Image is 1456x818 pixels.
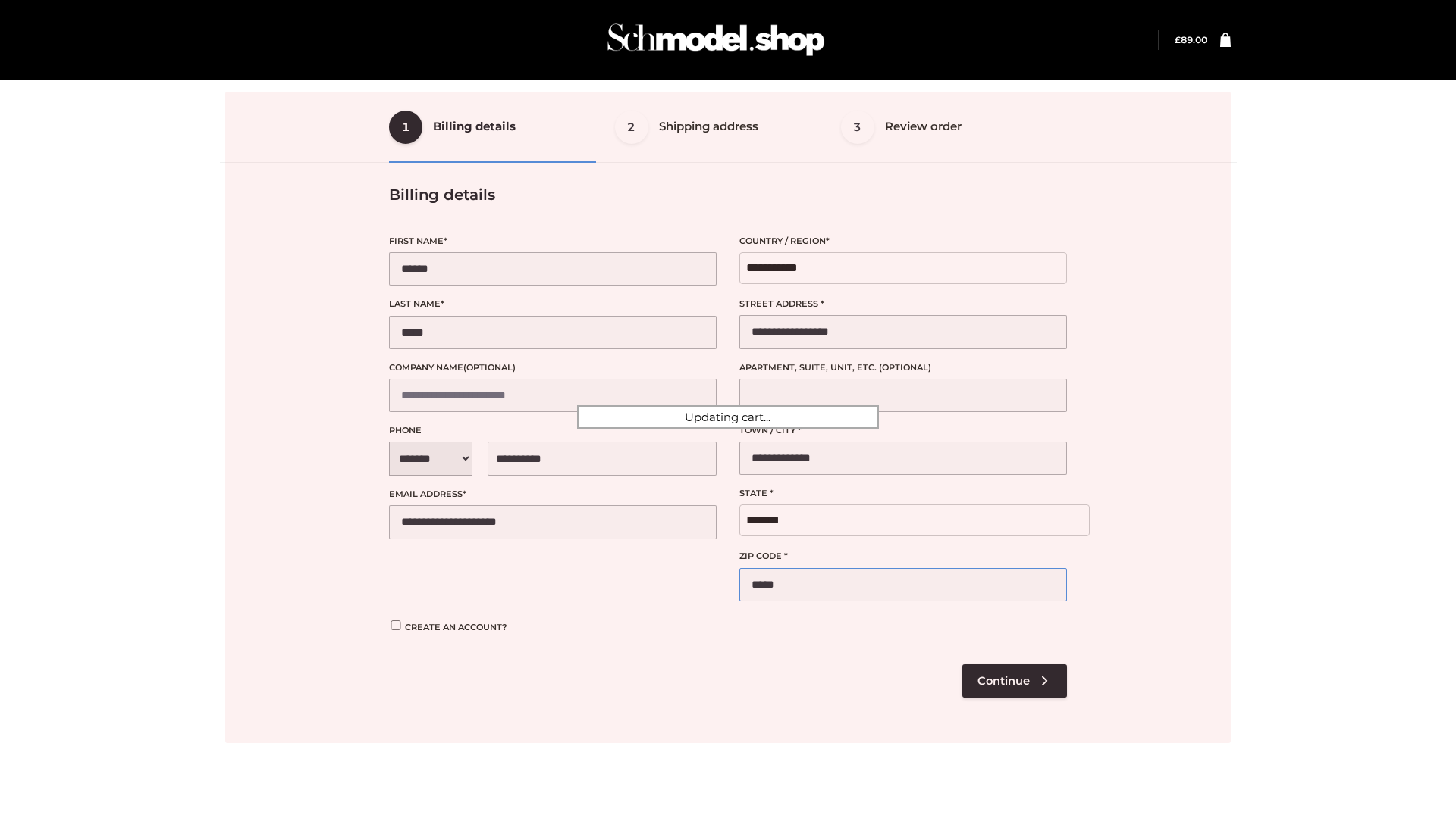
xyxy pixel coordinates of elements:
div: Updating cart... [577,405,879,429]
a: £89.00 [1175,34,1207,45]
bdi: 89.00 [1175,34,1207,45]
span: £ [1175,34,1181,45]
img: Schmodel Admin 964 [602,10,830,70]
